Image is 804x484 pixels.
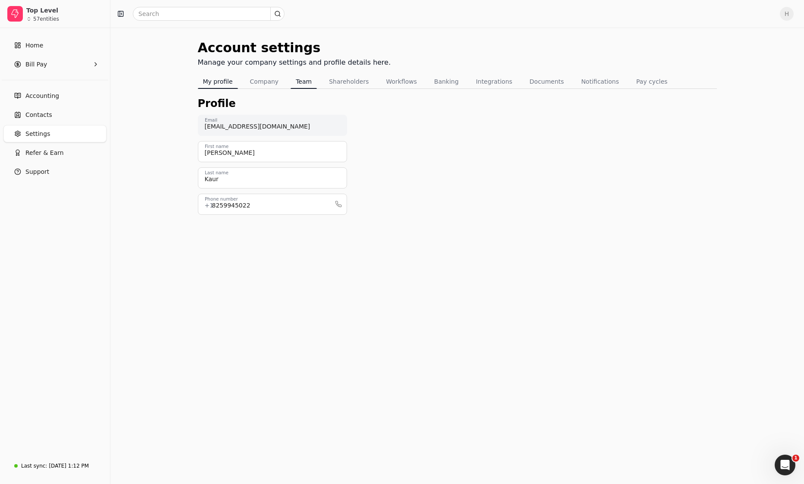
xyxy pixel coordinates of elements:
[198,75,238,88] button: My profile
[245,75,284,88] button: Company
[3,458,106,474] a: Last sync:[DATE] 1:12 PM
[25,41,43,50] span: Home
[429,75,464,88] button: Banking
[524,75,569,88] button: Documents
[33,16,59,22] div: 57 entities
[631,75,673,88] button: Pay cycles
[471,75,517,88] button: Integrations
[3,125,106,142] a: Settings
[792,455,799,462] span: 1
[21,462,47,470] div: Last sync:
[25,60,47,69] span: Bill Pay
[780,7,794,21] button: H
[576,75,624,88] button: Notifications
[3,106,106,123] a: Contacts
[133,7,285,21] input: Search
[205,117,217,124] label: Email
[198,38,391,57] div: Account settings
[3,37,106,54] a: Home
[25,167,49,176] span: Support
[198,96,717,111] div: Profile
[25,91,59,101] span: Accounting
[26,6,103,15] div: Top Level
[49,462,89,470] div: [DATE] 1:12 PM
[775,455,795,475] iframe: Intercom live chat
[3,144,106,161] button: Refer & Earn
[205,196,238,203] label: Phone number
[25,129,50,138] span: Settings
[25,110,52,119] span: Contacts
[25,148,64,157] span: Refer & Earn
[381,75,422,88] button: Workflows
[3,163,106,180] button: Support
[324,75,374,88] button: Shareholders
[198,75,717,89] nav: Tabs
[198,57,391,68] div: Manage your company settings and profile details here.
[3,56,106,73] button: Bill Pay
[3,87,106,104] a: Accounting
[291,75,317,88] button: Team
[205,143,228,150] label: First name
[205,170,228,176] label: Last name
